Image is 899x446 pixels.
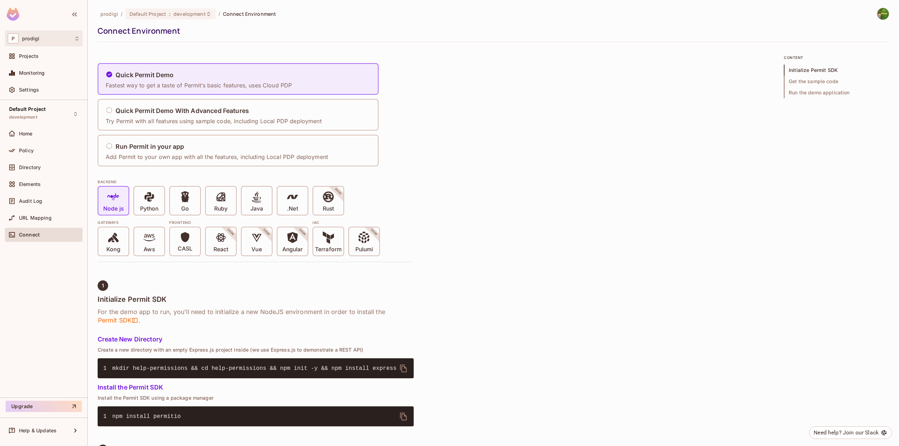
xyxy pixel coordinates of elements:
[251,246,262,253] p: Vue
[6,401,82,412] button: Upgrade
[395,408,412,425] button: delete
[9,114,37,120] span: development
[323,205,334,212] p: Rust
[98,395,414,401] p: Install the Permit SDK using a package manager
[287,205,298,212] p: .Net
[877,8,889,20] img: Chandra Yuda Andika
[112,413,181,420] span: npm install permitio
[289,219,316,246] span: SOON
[98,316,138,325] span: Permit SDK
[98,220,165,225] div: Gateways
[100,11,118,17] span: the active workspace
[121,11,123,17] li: /
[22,36,39,41] span: Workspace: prodigi
[169,220,308,225] div: Frontend
[315,246,342,253] p: Terraform
[360,219,388,246] span: SOON
[19,148,34,153] span: Policy
[784,55,889,60] p: content
[7,8,19,21] img: SReyMgAAAABJRU5ErkJggg==
[106,153,328,161] p: Add Permit to your own app with all the features, including Local PDP deployment
[19,165,41,170] span: Directory
[214,246,228,253] p: React
[103,205,124,212] p: Node js
[144,246,155,253] p: Aws
[130,11,166,17] span: Default Project
[250,205,263,212] p: Java
[106,117,322,125] p: Try Permit with all features using sample code, including Local PDP deployment
[784,65,889,76] span: Initialize Permit SDK
[98,26,886,36] div: Connect Environment
[98,308,414,325] h6: For the demo app to run, you’ll need to initialize a new NodeJS environment in order to install t...
[19,131,33,137] span: Home
[814,428,879,437] div: Need help? Join our Slack
[102,283,104,288] span: 1
[169,11,171,17] span: :
[106,81,292,89] p: Fastest way to get a taste of Permit’s basic features, uses Cloud PDP
[173,11,205,17] span: development
[116,107,249,114] h5: Quick Permit Demo With Advanced Features
[19,53,39,59] span: Projects
[253,219,280,246] span: SOON
[313,220,380,225] div: IAC
[140,205,158,212] p: Python
[19,232,40,238] span: Connect
[98,295,414,304] h4: Initialize Permit SDK
[784,87,889,98] span: Run the demo application
[112,365,396,372] span: mkdir help-permissions && cd help-permissions && npm init -y && npm install express
[9,106,46,112] span: Default Project
[98,336,414,343] h5: Create New Directory
[116,72,174,79] h5: Quick Permit Demo
[178,245,192,252] p: CASL
[324,178,352,205] span: SOON
[8,33,19,44] span: P
[19,215,52,221] span: URL Mapping
[106,246,120,253] p: Kong
[98,347,414,353] p: Create a new directory with an empty Express.js project inside (we use Express.js to demonstrate ...
[19,87,39,93] span: Settings
[395,360,412,377] button: delete
[116,143,184,150] h5: Run Permit in your app
[181,205,189,212] p: Go
[282,246,303,253] p: Angular
[784,76,889,87] span: Get the sample code
[223,11,276,17] span: Connect Environment
[98,179,414,185] div: BACKEND
[19,428,57,433] span: Help & Updates
[98,384,414,391] h5: Install the Permit SDK
[19,181,41,187] span: Elements
[19,70,45,76] span: Monitoring
[214,205,228,212] p: Ruby
[103,364,112,373] span: 1
[217,219,244,246] span: SOON
[355,246,373,253] p: Pulumi
[19,198,42,204] span: Audit Log
[103,412,112,421] span: 1
[218,11,220,17] li: /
